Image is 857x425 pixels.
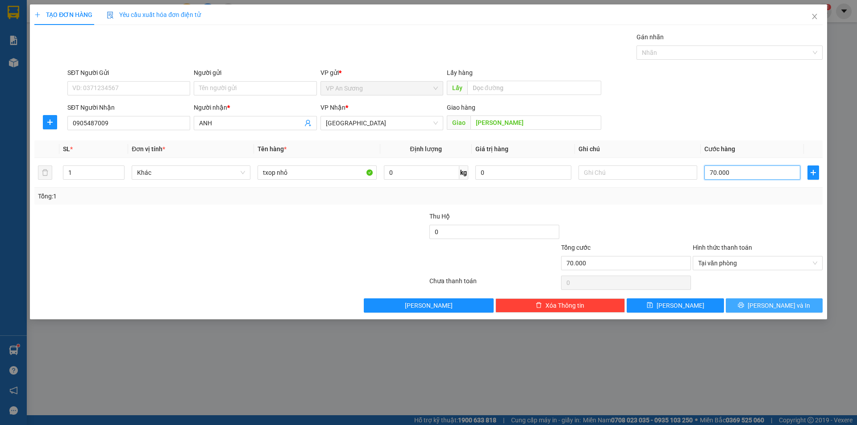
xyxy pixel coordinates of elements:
[470,116,601,130] input: Dọc đường
[38,165,52,180] button: delete
[107,12,114,19] img: icon
[364,298,494,313] button: [PERSON_NAME]
[447,69,473,76] span: Lấy hàng
[495,298,625,313] button: deleteXóa Thông tin
[326,116,438,130] span: Đà Nẵng
[447,81,467,95] span: Lấy
[137,166,245,179] span: Khác
[808,169,819,176] span: plus
[693,244,752,251] label: Hình thức thanh toán
[698,256,817,270] span: Tại văn phòng
[34,12,41,18] span: plus
[304,120,312,127] span: user-add
[43,119,57,126] span: plus
[657,301,704,310] span: [PERSON_NAME]
[38,191,331,201] div: Tổng: 1
[704,145,735,153] span: Cước hàng
[34,11,92,18] span: TẠO ĐƠN HÀNG
[575,140,701,158] th: Ghi chú
[43,115,57,129] button: plus
[107,11,201,18] span: Yêu cầu xuất hóa đơn điện tử
[405,301,453,310] span: [PERSON_NAME]
[561,244,591,251] span: Tổng cước
[475,145,508,153] span: Giá trị hàng
[578,165,697,180] input: Ghi Chú
[807,165,819,180] button: plus
[811,13,818,20] span: close
[726,298,823,313] button: printer[PERSON_NAME] và In
[194,68,316,78] div: Người gửi
[320,104,345,111] span: VP Nhận
[545,301,584,310] span: Xóa Thông tin
[132,145,165,153] span: Đơn vị tính
[738,302,744,309] span: printer
[447,104,475,111] span: Giao hàng
[428,276,560,292] div: Chưa thanh toán
[67,68,190,78] div: SĐT Người Gửi
[429,213,450,220] span: Thu Hộ
[258,165,376,180] input: VD: Bàn, Ghế
[627,298,724,313] button: save[PERSON_NAME]
[748,301,810,310] span: [PERSON_NAME] và In
[802,4,827,29] button: Close
[67,103,190,112] div: SĐT Người Nhận
[467,81,601,95] input: Dọc đường
[320,68,443,78] div: VP gửi
[447,116,470,130] span: Giao
[459,165,468,180] span: kg
[326,82,438,95] span: VP An Sương
[258,145,287,153] span: Tên hàng
[194,103,316,112] div: Người nhận
[475,165,571,180] input: 0
[63,145,70,153] span: SL
[536,302,542,309] span: delete
[637,33,664,41] label: Gán nhãn
[410,145,442,153] span: Định lượng
[647,302,653,309] span: save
